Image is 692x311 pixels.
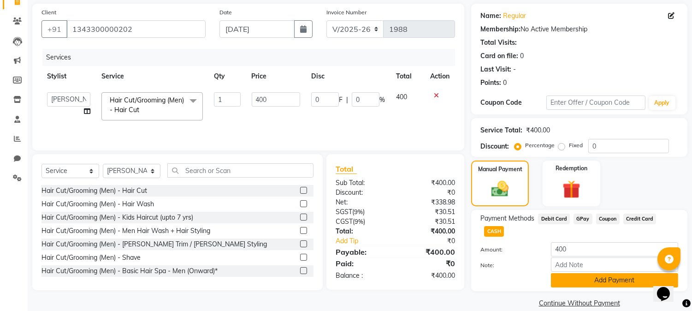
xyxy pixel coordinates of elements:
span: 400 [396,93,407,101]
div: ₹400.00 [396,227,462,236]
div: Last Visit: [480,65,511,74]
th: Qty [208,66,246,87]
label: Amount: [473,245,544,254]
div: ₹400.00 [396,178,462,188]
span: | [346,95,348,105]
div: ₹30.51 [396,217,462,227]
div: ₹0 [407,236,462,246]
input: Amount [551,242,678,257]
span: F [339,95,343,105]
div: Hair Cut/Grooming (Men) - Hair Wash [41,199,154,209]
th: Total [390,66,425,87]
iframe: chat widget [653,274,683,302]
span: Total [336,164,357,174]
div: ₹30.51 [396,207,462,217]
th: Service [96,66,208,87]
div: Balance : [329,271,396,281]
img: _gift.svg [557,178,586,201]
a: Add Tip [329,236,407,246]
div: ₹338.98 [396,197,462,207]
button: +91 [41,20,67,38]
span: 9% [354,208,363,215]
div: - [513,65,516,74]
div: ( ) [329,217,396,227]
label: Percentage [525,141,555,150]
div: No Active Membership [480,24,678,34]
div: Total Visits: [480,38,517,48]
div: ₹400.00 [526,126,550,135]
span: % [379,95,385,105]
th: Disc [306,66,390,87]
input: Enter Offer / Coupon Code [546,96,645,110]
input: Search by Name/Mobile/Email/Code [66,20,206,38]
span: Coupon [596,214,620,224]
label: Fixed [569,141,583,150]
label: Invoice Number [326,8,367,17]
div: ₹0 [396,188,462,197]
div: Payable: [329,246,396,257]
div: Hair Cut/Grooming (Men) - Basic Hair Spa - Men (Onward)* [41,266,218,276]
div: Coupon Code [480,98,546,108]
div: Services [42,49,462,66]
span: Debit Card [538,214,570,224]
div: 0 [520,51,524,61]
span: CGST [336,217,353,226]
div: 0 [503,78,507,88]
span: GPay [574,214,592,224]
div: Sub Total: [329,178,396,188]
button: Add Payment [551,273,678,287]
div: Paid: [329,258,396,269]
label: Manual Payment [478,165,522,173]
div: Discount: [329,188,396,197]
div: ₹400.00 [396,271,462,281]
input: Search or Scan [167,163,313,178]
span: Credit Card [623,214,657,224]
span: Hair Cut/Grooming (Men) - Hair Cut [110,96,184,114]
label: Client [41,8,56,17]
div: Service Total: [480,126,522,135]
div: Card on file: [480,51,518,61]
div: ₹400.00 [396,246,462,257]
label: Redemption [556,164,587,173]
div: Net: [329,197,396,207]
a: Regular [503,11,526,21]
th: Action [425,66,455,87]
div: Hair Cut/Grooming (Men) - Shave [41,253,141,263]
a: Continue Without Payment [473,299,686,308]
div: Hair Cut/Grooming (Men) - Men Hair Wash + Hair Styling [41,226,210,236]
div: Discount: [480,142,509,151]
div: Total: [329,227,396,236]
label: Date [219,8,232,17]
div: Points: [480,78,501,88]
a: x [139,106,143,114]
span: Payment Methods [480,214,534,223]
th: Stylist [41,66,96,87]
div: Hair Cut/Grooming (Men) - Hair Cut [41,186,147,196]
button: Apply [649,96,675,110]
span: 9% [355,218,363,225]
input: Add Note [551,257,678,272]
img: _cash.svg [486,179,514,199]
span: SGST [336,208,352,216]
label: Note: [473,261,544,269]
div: ₹0 [396,258,462,269]
div: Membership: [480,24,520,34]
th: Price [246,66,306,87]
span: CASH [484,226,504,237]
div: Hair Cut/Grooming (Men) - [PERSON_NAME] Trim / [PERSON_NAME] Styling [41,239,267,249]
div: Name: [480,11,501,21]
div: Hair Cut/Grooming (Men) - Kids Haircut (upto 7 yrs) [41,213,193,222]
div: ( ) [329,207,396,217]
